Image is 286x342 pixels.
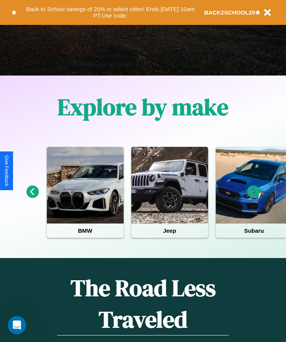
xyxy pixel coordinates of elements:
b: BACK2SCHOOL20 [204,9,255,16]
h1: Explore by make [58,91,228,123]
iframe: Intercom live chat [8,316,26,334]
h4: Jeep [131,224,208,238]
button: Back to School savings of 20% in select cities! Ends [DATE] 10am PT.Use code: [17,4,204,21]
div: Give Feedback [4,155,9,186]
h4: BMW [47,224,124,238]
h1: The Road Less Traveled [57,272,229,335]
